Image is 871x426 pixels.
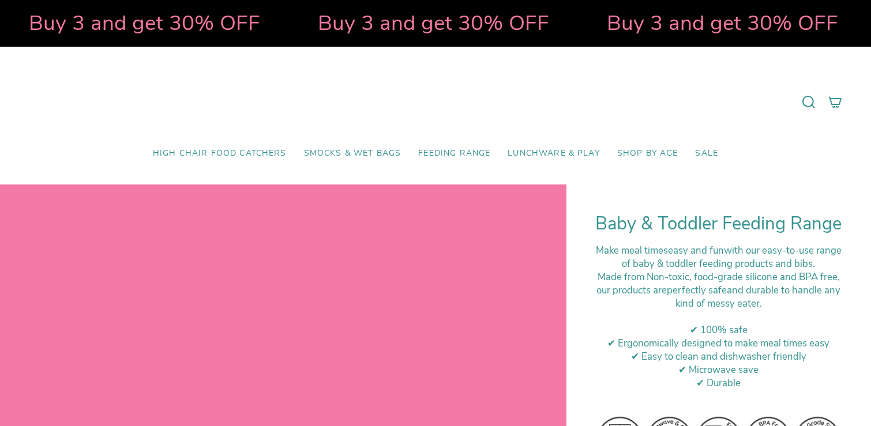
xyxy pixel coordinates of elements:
[410,140,499,167] a: Feeding Range
[316,9,547,37] strong: Buy 3 and get 30% OFF
[595,244,843,270] div: Make meal times with our easy-to-use range of baby & toddler feeding products and bibs.
[499,140,608,167] a: Lunchware & Play
[27,9,258,37] strong: Buy 3 and get 30% OFF
[595,270,843,310] div: M
[695,149,718,159] span: SALE
[595,337,843,350] div: ✔ Ergonomically designed to make meal times easy
[153,149,287,159] span: High Chair Food Catchers
[595,323,843,337] div: ✔ 100% safe
[304,149,401,159] span: Smocks & Wet Bags
[609,140,687,167] a: Shop by Age
[605,9,836,37] strong: Buy 3 and get 30% OFF
[595,350,843,363] div: ✔ Easy to clean and dishwasher friendly
[678,363,759,376] span: ✔ Microwave save
[295,140,410,167] a: Smocks & Wet Bags
[595,376,843,390] div: ✔ Durable
[595,213,843,235] h1: Baby & Toddler Feeding Range
[617,149,678,159] span: Shop by Age
[668,244,724,257] strong: easy and fun
[508,149,599,159] span: Lunchware & Play
[336,64,535,140] a: Mumma’s Little Helpers
[418,149,490,159] span: Feeding Range
[144,140,295,167] a: High Chair Food Catchers
[686,140,727,167] a: SALE
[596,270,840,310] span: ade from Non-toxic, food-grade silicone and BPA free, our products are and durable to handle any ...
[667,284,727,297] strong: perfectly safe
